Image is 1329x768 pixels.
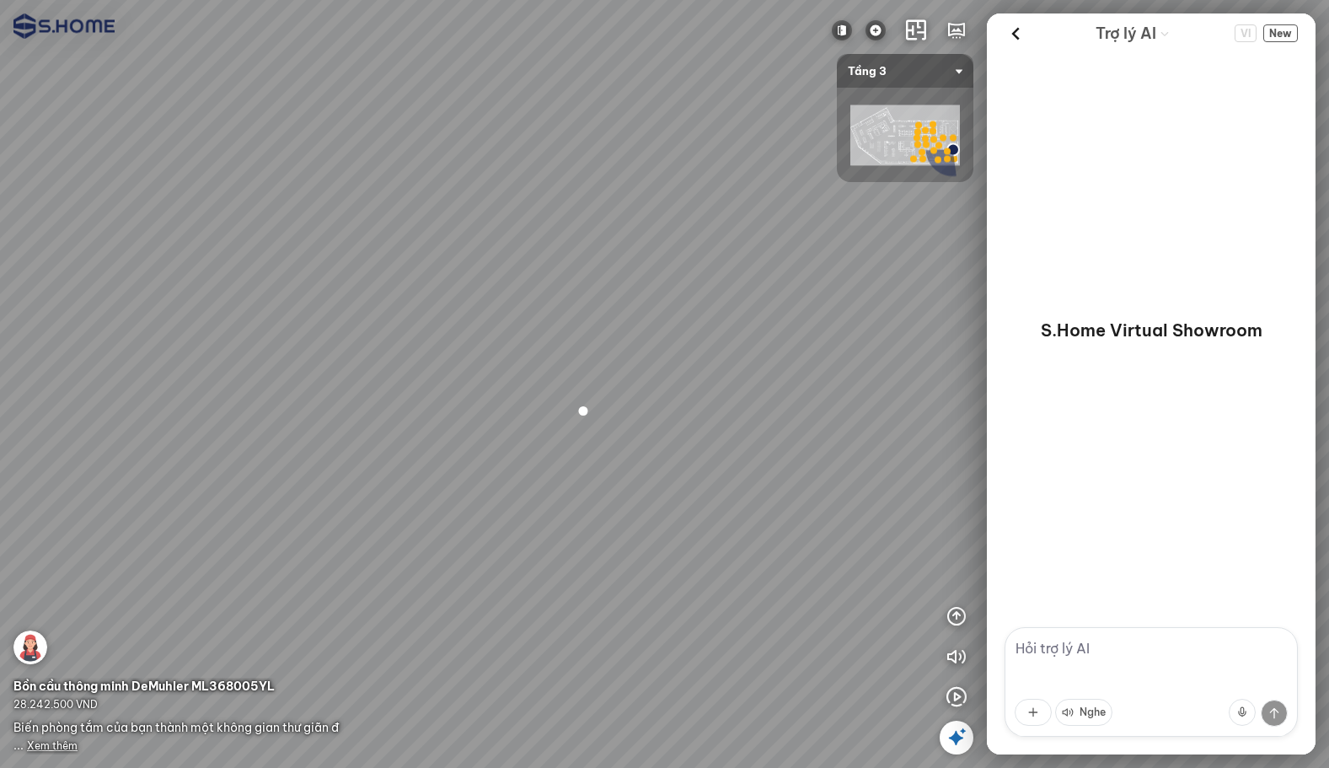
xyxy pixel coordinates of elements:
span: Tầng 3 [848,54,962,88]
img: 6f45879e_8044_4_UEY727M2AUHR.png [13,631,47,664]
span: ... [13,738,78,753]
button: Nghe [1055,699,1112,726]
img: shome_ha_dong_l_EDTARCY6XNHH.png [850,105,960,166]
button: New Chat [1263,24,1298,42]
span: VI [1235,24,1257,42]
p: S.Home Virtual Showroom [1041,319,1262,342]
img: logo [865,20,886,40]
div: AI Guide options [1096,20,1170,46]
span: Trợ lý AI [1096,22,1156,46]
span: Xem thêm [27,739,78,752]
span: New [1263,24,1298,42]
button: Change language [1235,24,1257,42]
img: logo [13,13,115,39]
img: Đóng [832,20,852,40]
